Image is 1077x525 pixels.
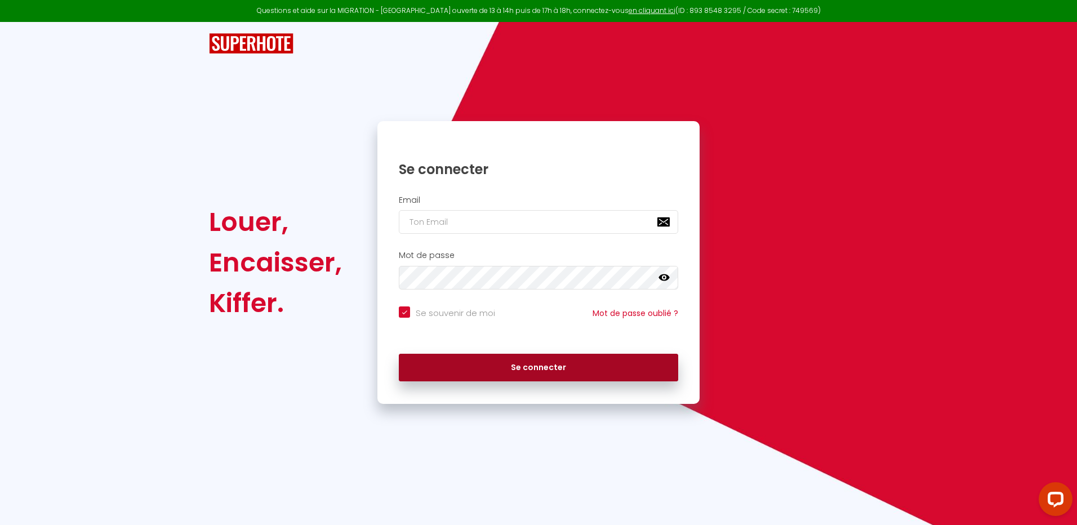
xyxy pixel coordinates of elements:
[209,202,342,242] div: Louer,
[209,283,342,323] div: Kiffer.
[209,33,293,54] img: SuperHote logo
[593,308,678,319] a: Mot de passe oublié ?
[399,195,678,205] h2: Email
[1030,478,1077,525] iframe: LiveChat chat widget
[209,242,342,283] div: Encaisser,
[399,354,678,382] button: Se connecter
[399,251,678,260] h2: Mot de passe
[399,161,678,178] h1: Se connecter
[629,6,675,15] a: en cliquant ici
[399,210,678,234] input: Ton Email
